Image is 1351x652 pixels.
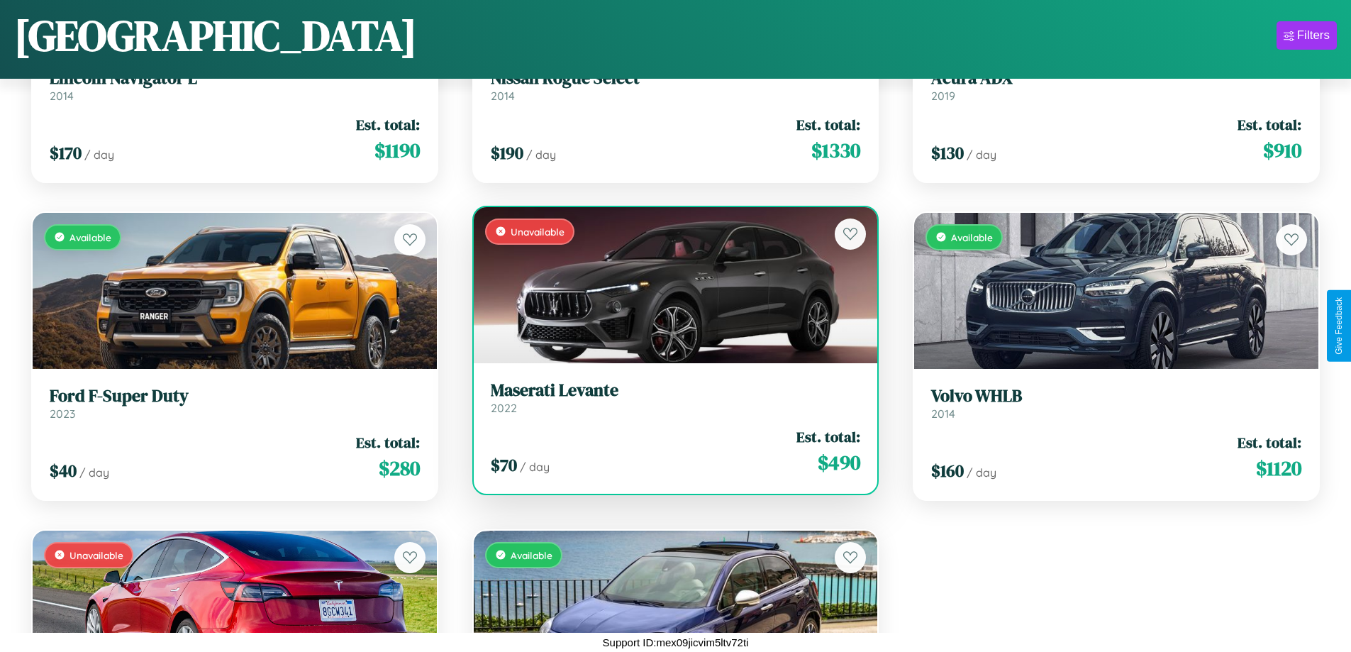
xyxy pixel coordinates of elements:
span: / day [84,148,114,162]
span: $ 190 [491,141,523,165]
span: $ 130 [931,141,964,165]
span: $ 490 [818,448,860,477]
h3: Lincoln Navigator L [50,68,420,89]
p: Support ID: mex09jicvim5ltv72ti [603,633,749,652]
h3: Maserati Levante [491,380,861,401]
span: 2019 [931,89,955,103]
span: $ 70 [491,453,517,477]
h3: Acura ADX [931,68,1301,89]
span: Available [951,231,993,243]
span: Est. total: [1238,114,1301,135]
h3: Volvo WHLB [931,386,1301,407]
span: 2014 [931,407,955,421]
a: Maserati Levante2022 [491,380,861,415]
h1: [GEOGRAPHIC_DATA] [14,6,417,65]
span: / day [967,465,996,480]
a: Volvo WHLB2014 [931,386,1301,421]
div: Filters [1297,28,1330,43]
button: Filters [1277,21,1337,50]
span: / day [967,148,996,162]
span: / day [526,148,556,162]
span: 2014 [491,89,515,103]
span: $ 1190 [374,136,420,165]
span: Est. total: [796,426,860,447]
span: $ 40 [50,459,77,482]
span: 2022 [491,401,517,415]
a: Ford F-Super Duty2023 [50,386,420,421]
span: Est. total: [796,114,860,135]
span: $ 910 [1263,136,1301,165]
a: Acura ADX2019 [931,68,1301,103]
span: $ 1330 [811,136,860,165]
span: $ 1120 [1256,454,1301,482]
h3: Nissan Rogue Select [491,68,861,89]
span: 2023 [50,407,75,421]
a: Nissan Rogue Select2014 [491,68,861,103]
span: Unavailable [511,226,565,238]
span: Unavailable [70,549,123,561]
span: 2014 [50,89,74,103]
div: Give Feedback [1334,297,1344,355]
span: $ 160 [931,459,964,482]
span: $ 280 [379,454,420,482]
span: / day [79,465,109,480]
a: Lincoln Navigator L2014 [50,68,420,103]
span: $ 170 [50,141,82,165]
span: Est. total: [356,432,420,453]
span: Est. total: [356,114,420,135]
span: Est. total: [1238,432,1301,453]
span: / day [520,460,550,474]
h3: Ford F-Super Duty [50,386,420,407]
span: Available [70,231,111,243]
span: Available [511,549,552,561]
